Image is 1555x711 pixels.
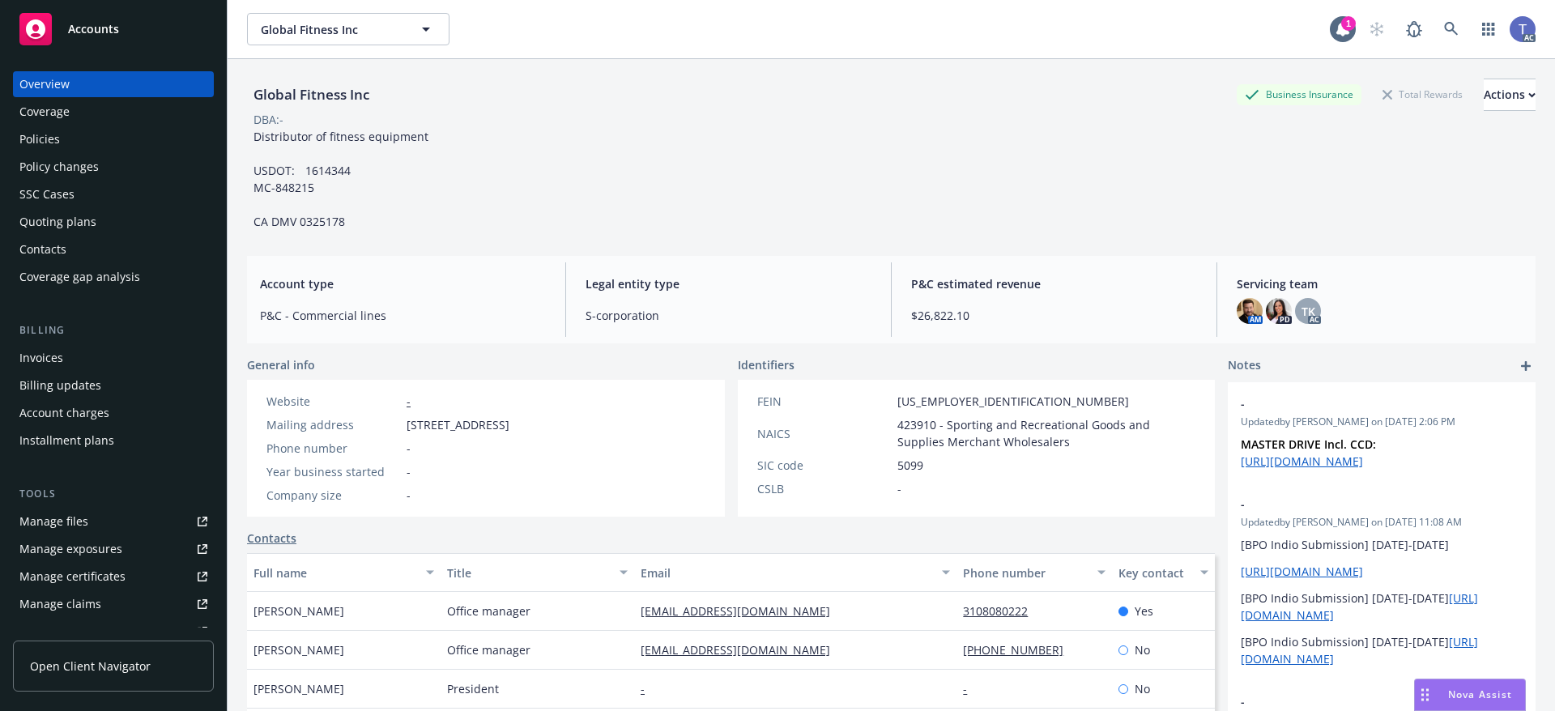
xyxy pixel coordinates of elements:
div: Account charges [19,400,109,426]
span: [PERSON_NAME] [253,680,344,697]
img: photo [1237,298,1263,324]
a: Policies [13,126,214,152]
span: Yes [1135,602,1153,619]
span: P&C estimated revenue [911,275,1197,292]
button: Key contact [1112,553,1215,592]
button: Global Fitness Inc [247,13,449,45]
div: Policies [19,126,60,152]
a: [EMAIL_ADDRESS][DOMAIN_NAME] [641,603,843,619]
strong: MASTER DRIVE Incl. CCD: [1241,436,1376,452]
a: Manage claims [13,591,214,617]
div: Manage claims [19,591,101,617]
span: - [1241,496,1480,513]
div: SSC Cases [19,181,75,207]
div: Mailing address [266,416,400,433]
div: Title [447,564,610,581]
span: Distributor of fitness equipment USDOT: 1614344 MC-848215 CA DMV 0325178 [253,129,428,229]
a: [URL][DOMAIN_NAME] [1241,564,1363,579]
button: Full name [247,553,441,592]
div: Manage files [19,509,88,534]
span: - [407,440,411,457]
div: Year business started [266,463,400,480]
a: Start snowing [1361,13,1393,45]
button: Email [634,553,956,592]
p: [BPO Indio Submission] [DATE]-[DATE] [1241,536,1523,553]
span: TK [1302,303,1315,320]
span: 423910 - Sporting and Recreational Goods and Supplies Merchant Wholesalers [897,416,1196,450]
a: Invoices [13,345,214,371]
span: Office manager [447,602,530,619]
span: Nova Assist [1448,688,1512,701]
div: -Updatedby [PERSON_NAME] on [DATE] 11:08 AM[BPO Indio Submission] [DATE]-[DATE][URL][DOMAIN_NAME]... [1228,483,1536,680]
div: Policy changes [19,154,99,180]
span: No [1135,680,1150,697]
div: Tools [13,486,214,502]
span: Updated by [PERSON_NAME] on [DATE] 2:06 PM [1241,415,1523,429]
div: Phone number [266,440,400,457]
p: [BPO Indio Submission] [DATE]-[DATE] [1241,633,1523,667]
div: Invoices [19,345,63,371]
div: Key contact [1118,564,1191,581]
span: 5099 [897,457,923,474]
a: Search [1435,13,1468,45]
span: [PERSON_NAME] [253,602,344,619]
a: Manage BORs [13,619,214,645]
a: SSC Cases [13,181,214,207]
div: Drag to move [1415,679,1435,710]
a: Contacts [247,530,296,547]
a: Coverage gap analysis [13,264,214,290]
span: Identifiers [738,356,795,373]
a: Contacts [13,236,214,262]
a: Account charges [13,400,214,426]
div: CSLB [757,480,891,497]
a: - [963,681,980,696]
a: [PHONE_NUMBER] [963,642,1076,658]
div: Actions [1484,79,1536,110]
button: Actions [1484,79,1536,111]
div: NAICS [757,425,891,442]
a: add [1516,356,1536,376]
span: - [1241,693,1480,710]
a: - [641,681,658,696]
div: Quoting plans [19,209,96,235]
span: No [1135,641,1150,658]
p: [BPO Indio Submission] [DATE]-[DATE] [1241,590,1523,624]
span: P&C - Commercial lines [260,307,546,324]
a: Billing updates [13,373,214,398]
div: Manage certificates [19,564,126,590]
div: Contacts [19,236,66,262]
div: -Updatedby [PERSON_NAME] on [DATE] 2:06 PMMASTER DRIVE Incl. CCD: [URL][DOMAIN_NAME] [1228,382,1536,483]
div: Email [641,564,932,581]
a: Accounts [13,6,214,52]
span: Office manager [447,641,530,658]
a: Manage exposures [13,536,214,562]
span: Notes [1228,356,1261,376]
span: President [447,680,499,697]
button: Phone number [956,553,1111,592]
div: Full name [253,564,416,581]
span: Open Client Navigator [30,658,151,675]
span: [PERSON_NAME] [253,641,344,658]
span: Updated by [PERSON_NAME] on [DATE] 11:08 AM [1241,515,1523,530]
span: $26,822.10 [911,307,1197,324]
div: Global Fitness Inc [247,84,376,105]
img: photo [1510,16,1536,42]
a: 3108080222 [963,603,1041,619]
span: - [407,487,411,504]
span: - [407,463,411,480]
a: Report a Bug [1398,13,1430,45]
a: Coverage [13,99,214,125]
div: Billing [13,322,214,338]
a: Policy changes [13,154,214,180]
a: - [407,394,411,409]
div: Manage exposures [19,536,122,562]
div: DBA: - [253,111,283,128]
span: - [1241,395,1480,412]
div: Total Rewards [1374,84,1471,104]
div: Overview [19,71,70,97]
div: FEIN [757,393,891,410]
a: Switch app [1472,13,1505,45]
div: 1 [1341,16,1356,31]
div: Installment plans [19,428,114,453]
